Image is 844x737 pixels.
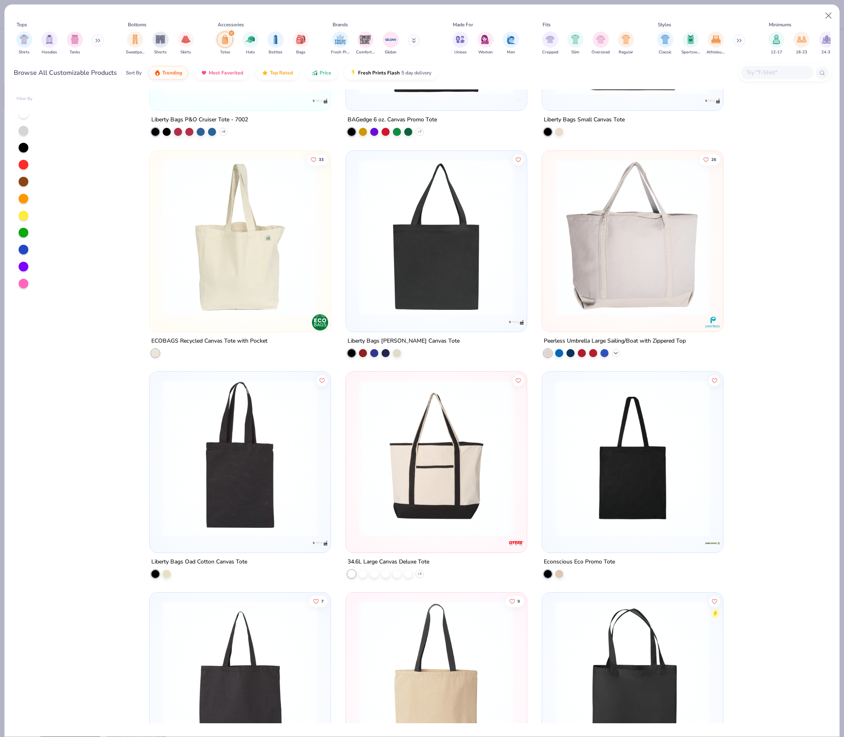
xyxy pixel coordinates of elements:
[418,572,422,576] span: + 3
[67,32,83,55] button: filter button
[768,32,785,55] div: filter for 12-17
[293,32,309,55] button: filter button
[320,70,331,76] span: Price
[796,49,807,55] span: 18-23
[217,32,233,55] button: filter button
[618,32,634,55] button: filter button
[772,35,781,44] img: 12-17 Image
[621,35,631,44] img: Regular Image
[709,375,720,386] button: Like
[293,32,309,55] div: filter for Bags
[334,34,346,46] img: Fresh Prints Image
[659,49,672,55] span: Classic
[305,66,337,80] button: Price
[619,49,633,55] span: Regular
[359,34,371,46] img: Comfort Colors Image
[571,49,579,55] span: Slim
[267,32,284,55] button: filter button
[505,595,524,607] button: Like
[344,66,437,80] button: Fresh Prints Flash5 day delivery
[567,32,583,55] button: filter button
[331,49,350,55] span: Fresh Prints
[769,21,791,28] div: Minimums
[312,93,328,109] img: Liberty Bags logo
[41,32,57,55] button: filter button
[711,157,716,161] span: 26
[771,49,782,55] span: 12-17
[477,32,494,55] button: filter button
[158,380,322,536] img: 023b2e3e-e657-4517-9626-d9b1eed8d70c
[269,49,282,55] span: Bottles
[681,32,700,55] div: filter for Sportswear
[542,32,558,55] div: filter for Cropped
[70,35,79,44] img: Tanks Image
[348,115,437,125] div: BAGedge 6 oz. Canvas Promo Tote
[503,32,519,55] button: filter button
[181,35,191,44] img: Skirts Image
[356,49,375,55] span: Comfort Colors
[793,32,810,55] div: filter for 18-23
[221,129,225,134] span: + 8
[246,35,255,44] img: Hats Image
[704,314,721,330] img: Peerless Umbrella logo
[542,49,558,55] span: Cropped
[312,314,328,330] img: ECOBAGS logo
[153,32,169,55] button: filter button
[267,32,284,55] div: filter for Bottles
[242,32,259,55] div: filter for Hats
[821,49,833,55] span: 24-35
[481,35,490,44] img: Women Image
[154,70,161,76] img: trending.gif
[41,32,57,55] div: filter for Hoodies
[158,159,322,315] img: 40805af4-eef5-4b2e-b323-f368ee3eb3bc
[454,49,467,55] span: Unisex
[180,49,191,55] span: Skirts
[42,49,57,55] span: Hoodies
[385,49,397,55] span: Gildan
[217,32,233,55] div: filter for Totes
[131,35,140,44] img: Sweatpants Image
[178,32,194,55] div: filter for Skirts
[126,69,142,76] div: Sort By
[331,32,350,55] div: filter for Fresh Prints
[154,49,167,55] span: Shorts
[201,70,207,76] img: most_fav.gif
[316,375,327,386] button: Like
[354,159,519,315] img: 0d018b8c-bd09-4df6-94c5-e43b75ab49a7
[218,21,244,28] div: Accessories
[17,21,27,28] div: Tops
[151,336,267,346] div: ECOBAGS Recycled Canvas Tote with Pocket
[571,35,580,44] img: Slim Image
[709,595,720,607] button: Like
[220,49,230,55] span: Totes
[686,35,695,44] img: Sportswear Image
[508,535,524,551] img: Q-Tees logo
[385,34,397,46] img: Gildan Image
[16,32,32,55] div: filter for Shirts
[321,599,323,603] span: 7
[746,68,808,77] input: Try "T-Shirt"
[821,8,836,23] button: Close
[456,35,465,44] img: Unisex Image
[657,32,673,55] button: filter button
[246,49,255,55] span: Hats
[19,49,30,55] span: Shirts
[822,35,831,44] img: 24-35 Image
[544,336,686,346] div: Peerless Umbrella Large Sailing/Boat with Zippered Top
[819,32,835,55] div: filter for 24-35
[14,68,117,78] div: Browse All Customizable Products
[16,32,32,55] button: filter button
[658,21,671,28] div: Styles
[126,49,144,55] span: Sweatpants
[356,32,375,55] button: filter button
[592,32,610,55] button: filter button
[262,70,268,76] img: TopRated.gif
[296,35,305,44] img: Bags Image
[544,557,615,567] div: Econscious Eco Promo Tote
[543,21,551,28] div: Fits
[348,557,429,567] div: 34.6L Large Canvas Deluxe Tote
[544,115,625,125] div: Liberty Bags Small Canvas Tote
[797,35,806,44] img: 18-23 Image
[148,66,188,80] button: Trending
[126,32,144,55] div: filter for Sweatpants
